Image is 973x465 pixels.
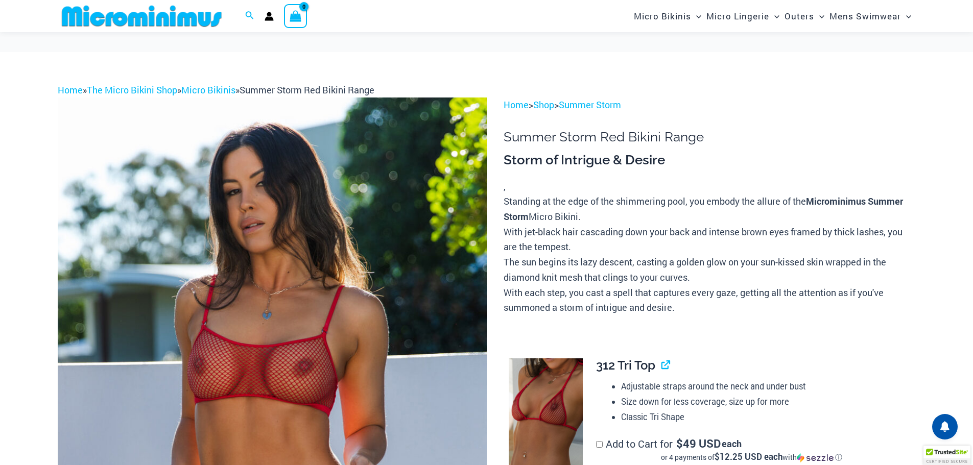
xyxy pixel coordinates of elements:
p: Standing at the edge of the shimmering pool, you embody the allure of the Micro Bikini. With jet-... [504,194,915,315]
a: Account icon link [265,12,274,21]
span: Mens Swimwear [829,3,901,29]
span: $12.25 USD each [715,451,782,462]
a: Mens SwimwearMenu ToggleMenu Toggle [827,3,914,29]
span: Menu Toggle [814,3,824,29]
a: Summer Storm [559,99,621,111]
img: Sezzle [797,453,834,462]
nav: Site Navigation [630,2,916,31]
div: , [504,152,915,315]
div: or 4 payments of with [596,452,907,462]
span: 49 USD [676,438,721,449]
span: Outers [785,3,814,29]
span: Menu Toggle [901,3,911,29]
p: > > [504,97,915,113]
a: Home [504,99,529,111]
h1: Summer Storm Red Bikini Range [504,129,915,145]
div: TrustedSite Certified [923,446,970,465]
li: Classic Tri Shape [621,409,907,425]
a: Home [58,84,83,96]
span: Micro Lingerie [706,3,769,29]
span: Micro Bikinis [634,3,691,29]
img: MM SHOP LOGO FLAT [58,5,226,28]
a: Shop [533,99,554,111]
span: Menu Toggle [691,3,701,29]
a: View Shopping Cart, empty [284,4,307,28]
a: Micro BikinisMenu ToggleMenu Toggle [631,3,704,29]
span: » » » [58,84,374,96]
a: Micro Bikinis [181,84,235,96]
span: each [722,438,742,449]
label: Add to Cart for [596,437,907,462]
span: 312 Tri Top [596,358,655,373]
span: $ [676,436,683,451]
a: OutersMenu ToggleMenu Toggle [782,3,827,29]
a: Micro LingerieMenu ToggleMenu Toggle [704,3,782,29]
input: Add to Cart for$49 USD eachor 4 payments of$12.25 USD eachwithSezzle Click to learn more about Se... [596,441,603,448]
span: Menu Toggle [769,3,779,29]
span: Summer Storm Red Bikini Range [240,84,374,96]
div: or 4 payments of$12.25 USD eachwithSezzle Click to learn more about Sezzle [596,452,907,462]
a: The Micro Bikini Shop [87,84,177,96]
li: Adjustable straps around the neck and under bust [621,379,907,394]
li: Size down for less coverage, size up for more [621,394,907,409]
a: Search icon link [245,10,254,23]
h3: Storm of Intrigue & Desire [504,152,915,169]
